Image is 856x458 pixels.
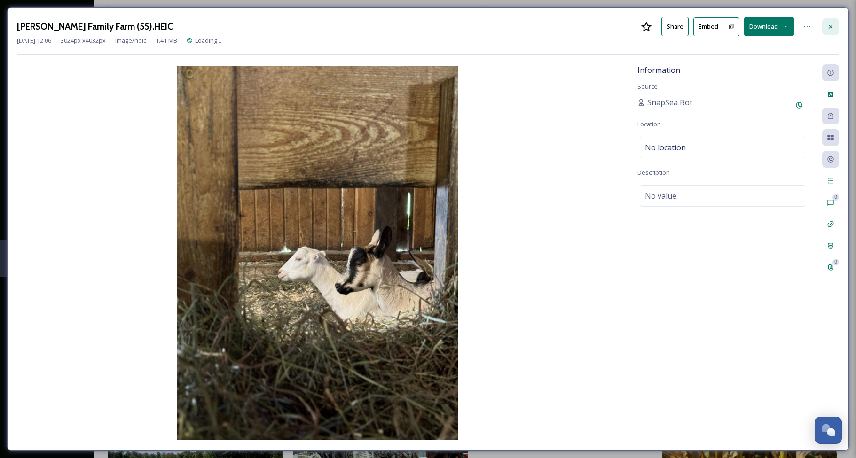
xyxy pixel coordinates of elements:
div: 0 [832,194,839,201]
span: 3024 px x 4032 px [61,36,106,45]
div: 0 [832,259,839,265]
span: No location [645,142,686,153]
span: SnapSea Bot [647,97,692,108]
button: Embed [693,17,723,36]
img: 3ff11597-5b45-4421-8bcc-7238400517c1.jpg [17,66,618,440]
span: No value. [645,190,678,202]
h3: [PERSON_NAME] Family Farm (55).HEIC [17,20,173,33]
button: Share [661,17,689,36]
span: Loading... [195,36,221,45]
span: Location [637,120,661,128]
span: [DATE] 12:06 [17,36,51,45]
button: Open Chat [815,417,842,444]
span: image/heic [115,36,146,45]
button: Download [744,17,794,36]
span: Source [637,82,658,91]
span: 1.41 MB [156,36,177,45]
span: Description [637,168,670,177]
span: Information [637,65,680,75]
